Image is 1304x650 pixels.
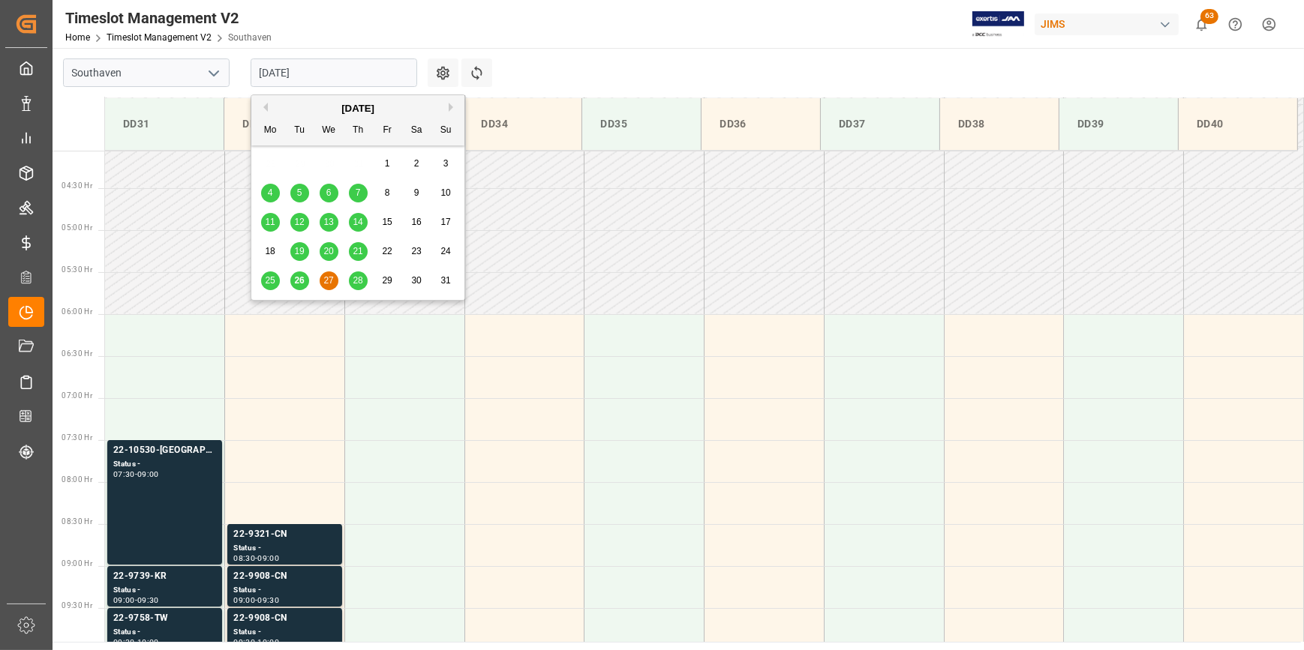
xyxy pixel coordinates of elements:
span: 3 [443,158,449,169]
div: Choose Monday, August 25th, 2025 [261,271,280,290]
span: 31 [440,275,450,286]
div: 09:30 [257,597,279,604]
span: 4 [268,187,273,198]
span: 8 [385,187,390,198]
div: Choose Wednesday, August 20th, 2025 [320,242,338,261]
span: 05:00 Hr [62,223,92,232]
div: DD31 [117,110,212,138]
a: Timeslot Management V2 [107,32,212,43]
div: 10:00 [137,639,159,646]
span: 20 [323,246,333,256]
div: - [135,597,137,604]
div: DD39 [1071,110,1166,138]
button: open menu [202,61,224,85]
button: Previous Month [259,103,268,112]
div: Choose Sunday, August 10th, 2025 [437,184,455,202]
div: Fr [378,121,397,140]
button: JIMS [1035,10,1185,38]
div: Choose Saturday, August 23rd, 2025 [407,242,426,261]
span: 21 [353,246,362,256]
div: [DATE] [251,101,464,116]
div: 07:30 [113,471,135,478]
div: Choose Friday, August 8th, 2025 [378,184,397,202]
span: 28 [353,275,362,286]
span: 1 [385,158,390,169]
span: 29 [382,275,392,286]
div: DD40 [1191,110,1285,138]
span: 09:30 Hr [62,601,92,610]
span: 7 [356,187,361,198]
div: - [255,555,257,562]
span: 15 [382,217,392,227]
div: Choose Sunday, August 31st, 2025 [437,271,455,290]
span: 63 [1200,9,1218,24]
span: 09:00 Hr [62,559,92,568]
div: Choose Tuesday, August 26th, 2025 [290,271,309,290]
span: 10 [440,187,450,198]
span: 08:00 Hr [62,475,92,484]
div: 22-9739-KR [113,569,216,584]
span: 5 [297,187,302,198]
span: 18 [265,246,275,256]
span: 06:30 Hr [62,349,92,358]
div: Sa [407,121,426,140]
span: 25 [265,275,275,286]
div: 22-9908-CN [233,569,336,584]
div: Choose Monday, August 11th, 2025 [261,213,280,232]
div: Choose Thursday, August 28th, 2025 [349,271,368,290]
div: Choose Tuesday, August 19th, 2025 [290,242,309,261]
div: Choose Friday, August 22nd, 2025 [378,242,397,261]
span: 11 [265,217,275,227]
div: JIMS [1035,13,1179,35]
div: We [320,121,338,140]
div: 09:00 [233,597,255,604]
div: Choose Monday, August 18th, 2025 [261,242,280,261]
span: 13 [323,217,333,227]
div: 09:30 [233,639,255,646]
div: Timeslot Management V2 [65,7,272,29]
div: 22-9908-CN [233,611,336,626]
div: Status - [113,458,216,471]
div: DD38 [952,110,1047,138]
div: Choose Saturday, August 2nd, 2025 [407,154,426,173]
input: DD-MM-YYYY [251,58,417,87]
div: Choose Thursday, August 21st, 2025 [349,242,368,261]
div: Su [437,121,455,140]
div: Choose Sunday, August 24th, 2025 [437,242,455,261]
input: Type to search/select [63,58,230,87]
button: Next Month [449,103,458,112]
div: 09:00 [257,555,279,562]
span: 17 [440,217,450,227]
div: Status - [233,542,336,555]
div: Th [349,121,368,140]
div: - [135,639,137,646]
div: Tu [290,121,309,140]
span: 07:00 Hr [62,391,92,400]
span: 27 [323,275,333,286]
div: Choose Saturday, August 16th, 2025 [407,213,426,232]
div: month 2025-08 [256,149,461,295]
div: 09:00 [137,471,159,478]
div: 09:30 [113,639,135,646]
div: Choose Tuesday, August 12th, 2025 [290,213,309,232]
span: 16 [411,217,421,227]
span: 24 [440,246,450,256]
span: 08:30 Hr [62,517,92,526]
div: DD36 [714,110,808,138]
div: DD34 [475,110,569,138]
span: 30 [411,275,421,286]
div: Choose Friday, August 29th, 2025 [378,271,397,290]
div: - [255,639,257,646]
span: 6 [326,187,332,198]
div: Status - [113,626,216,639]
div: Choose Friday, August 1st, 2025 [378,154,397,173]
div: 22-9321-CN [233,527,336,542]
div: Choose Saturday, August 30th, 2025 [407,271,426,290]
span: 07:30 Hr [62,433,92,442]
div: Status - [233,584,336,597]
div: Choose Wednesday, August 27th, 2025 [320,271,338,290]
div: Choose Tuesday, August 5th, 2025 [290,184,309,202]
span: 9 [414,187,419,198]
span: 06:00 Hr [62,307,92,316]
span: 2 [414,158,419,169]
